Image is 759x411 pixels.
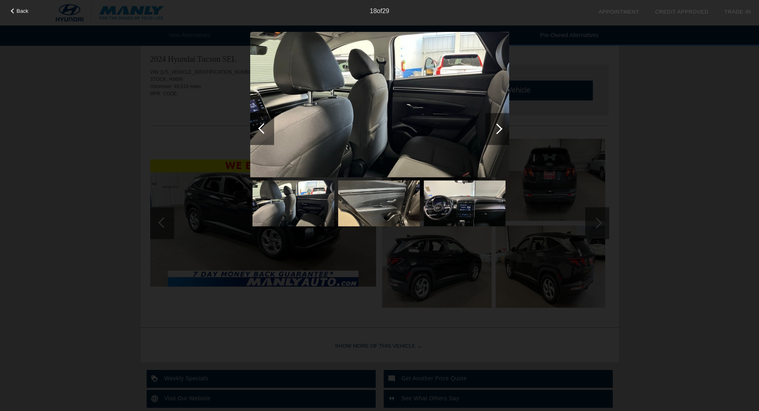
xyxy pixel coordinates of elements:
[252,181,334,226] img: e1b128dd9aea511dbd87b045c8717a39.jpg
[424,181,505,226] img: 99b4f2843872aa1ba9b87de834b9af3c.jpg
[338,181,420,226] img: d9845935461e8b6d6b684a01a90d9b2b.jpg
[250,31,509,177] img: e1b128dd9aea511dbd87b045c8717a39.jpg
[17,8,29,14] span: Back
[370,8,377,14] span: 18
[724,9,751,15] a: Trade-In
[598,9,639,15] a: Appointment
[382,8,389,14] span: 29
[655,9,708,15] a: Credit Approved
